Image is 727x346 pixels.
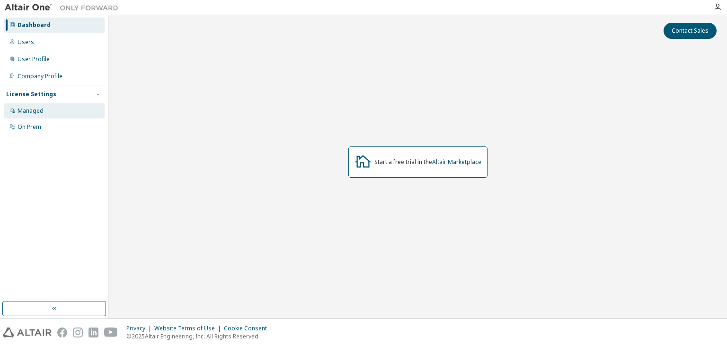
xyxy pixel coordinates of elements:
[5,3,123,12] img: Altair One
[18,123,41,131] div: On Prem
[154,325,224,332] div: Website Terms of Use
[18,21,51,29] div: Dashboard
[18,73,62,80] div: Company Profile
[3,328,52,337] img: altair_logo.svg
[6,91,56,98] div: License Settings
[374,158,481,166] div: Start a free trial in the
[18,55,50,63] div: User Profile
[664,23,717,39] button: Contact Sales
[89,328,98,337] img: linkedin.svg
[126,325,154,332] div: Privacy
[57,328,67,337] img: facebook.svg
[126,332,273,340] p: © 2025 Altair Engineering, Inc. All Rights Reserved.
[18,38,34,46] div: Users
[224,325,273,332] div: Cookie Consent
[432,158,481,166] a: Altair Marketplace
[18,107,44,115] div: Managed
[73,328,83,337] img: instagram.svg
[104,328,118,337] img: youtube.svg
